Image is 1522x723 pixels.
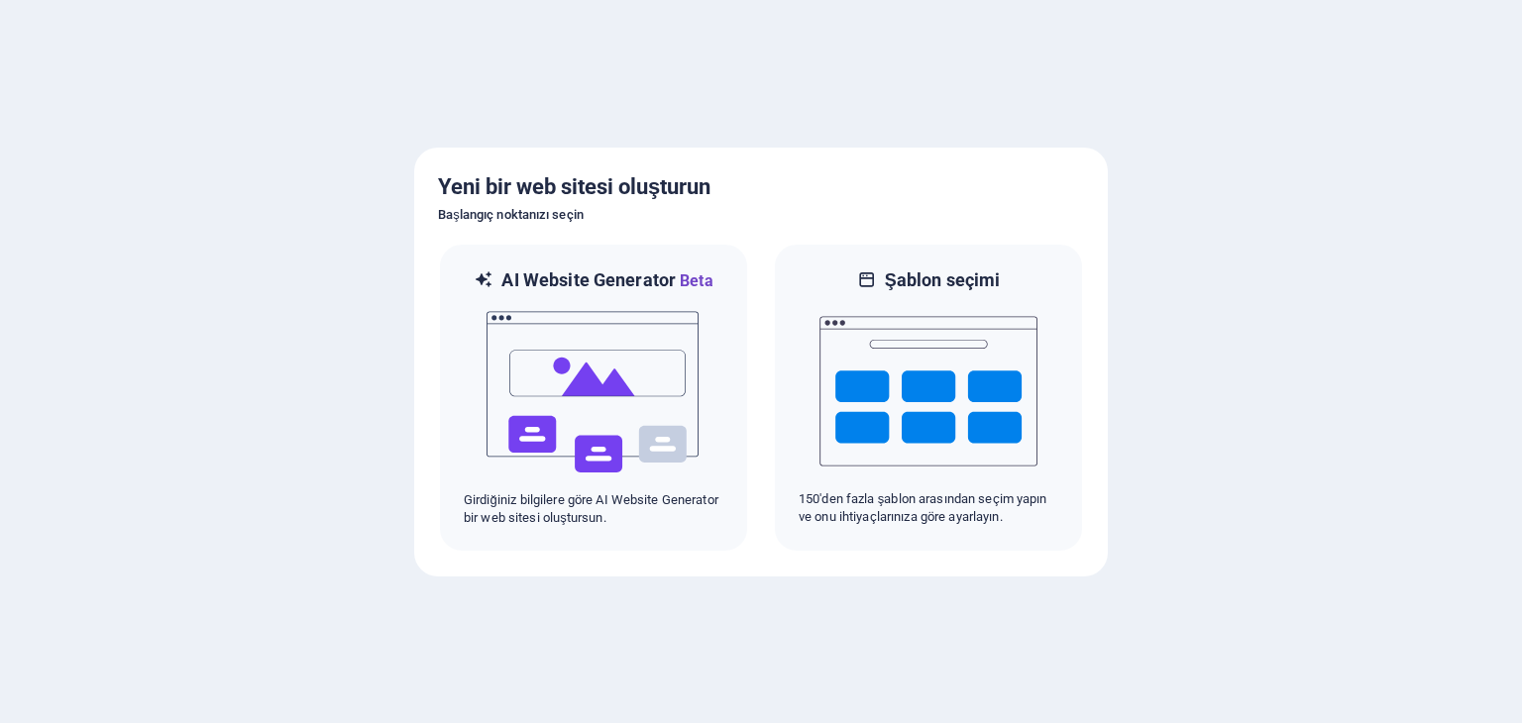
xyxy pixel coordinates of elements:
[438,243,749,553] div: AI Website GeneratorBetaaiGirdiğiniz bilgilere göre AI Website Generator bir web sitesi oluştursun.
[676,271,713,290] span: Beta
[485,293,703,491] img: ai
[885,268,1001,292] h6: Şablon seçimi
[438,203,1084,227] h6: Başlangıç noktanızı seçin
[438,171,1084,203] h5: Yeni bir web sitesi oluşturun
[501,268,712,293] h6: AI Website Generator
[464,491,723,527] p: Girdiğiniz bilgilere göre AI Website Generator bir web sitesi oluştursun.
[773,243,1084,553] div: Şablon seçimi150'den fazla şablon arasından seçim yapın ve onu ihtiyaçlarınıza göre ayarlayın.
[799,490,1058,526] p: 150'den fazla şablon arasından seçim yapın ve onu ihtiyaçlarınıza göre ayarlayın.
